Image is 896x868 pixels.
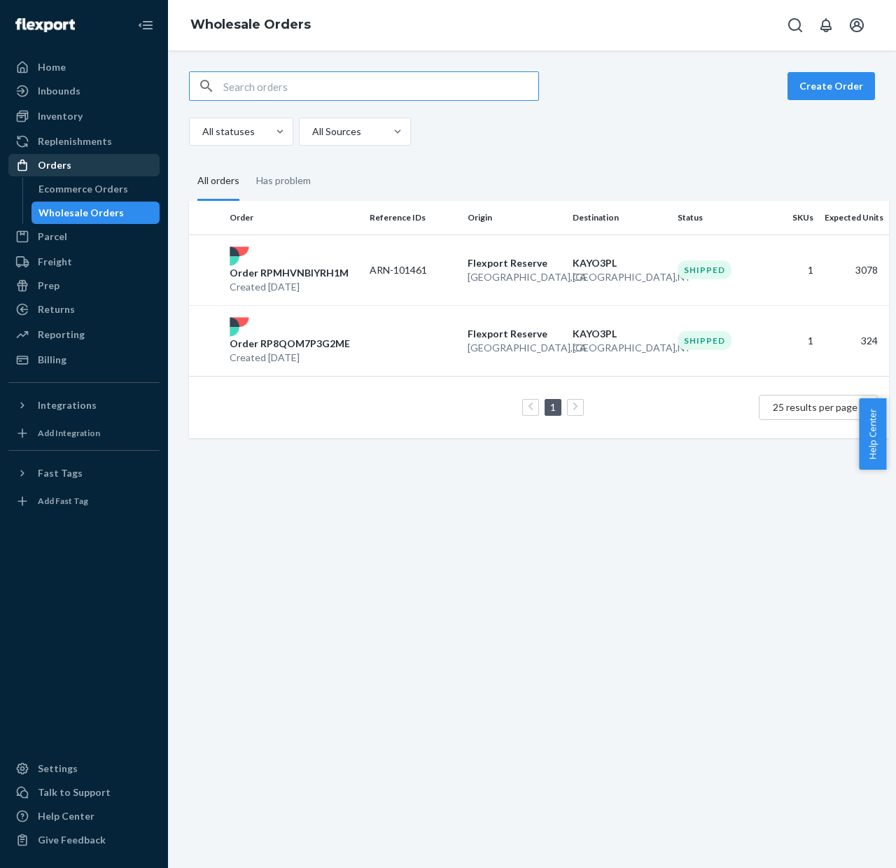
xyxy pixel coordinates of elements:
th: Reference IDs [364,201,462,234]
div: Orders [38,158,71,172]
div: Prep [38,279,59,293]
div: Parcel [38,230,67,244]
p: [GEOGRAPHIC_DATA] , NY [573,341,666,355]
button: Help Center [859,398,886,470]
div: Shipped [678,331,731,350]
div: Inbounds [38,84,80,98]
ol: breadcrumbs [179,5,322,45]
div: Freight [38,255,72,269]
p: Created [DATE] [230,280,349,294]
input: Search orders [223,72,538,100]
a: Page 1 is your current page [547,401,559,413]
img: flexport logo [230,317,249,337]
th: Order [224,201,364,234]
th: Expected Units [819,201,889,234]
div: Give Feedback [38,833,106,847]
a: Freight [8,251,160,273]
div: Fast Tags [38,466,83,480]
div: Integrations [38,398,97,412]
p: Flexport Reserve [468,327,561,341]
div: Add Fast Tag [38,495,88,507]
div: Settings [38,762,78,776]
p: KAYO3PL [573,256,666,270]
div: Has problem [256,162,311,199]
a: Billing [8,349,160,371]
th: Status [672,201,770,234]
div: All orders [197,162,239,201]
th: SKUs [770,201,819,234]
img: Flexport logo [15,18,75,32]
th: Destination [567,201,672,234]
a: Replenishments [8,130,160,153]
button: Give Feedback [8,829,160,851]
a: Settings [8,757,160,780]
input: All Sources [311,125,312,139]
p: ARN-101461 [370,263,456,277]
a: Wholesale Orders [31,202,160,224]
p: Order RP8QOM7P3G2ME [230,337,350,351]
a: Talk to Support [8,781,160,804]
button: Integrations [8,394,160,416]
div: Home [38,60,66,74]
div: Billing [38,353,66,367]
div: Help Center [38,809,94,823]
div: Ecommerce Orders [38,182,128,196]
a: Inbounds [8,80,160,102]
input: All statuses [201,125,202,139]
p: KAYO3PL [573,327,666,341]
div: Reporting [38,328,85,342]
td: 1 [770,305,819,376]
a: Inventory [8,105,160,127]
button: Open notifications [812,11,840,39]
button: Open Search Box [781,11,809,39]
div: Wholesale Orders [38,206,124,220]
td: 3078 [819,234,889,305]
a: Wholesale Orders [190,17,311,32]
a: Add Integration [8,422,160,444]
button: Close Navigation [132,11,160,39]
a: Home [8,56,160,78]
button: Fast Tags [8,462,160,484]
p: [GEOGRAPHIC_DATA] , CA [468,341,561,355]
p: Order RPMHVNBIYRH1M [230,266,349,280]
p: Flexport Reserve [468,256,561,270]
p: [GEOGRAPHIC_DATA] , NY [573,270,666,284]
td: 324 [819,305,889,376]
button: Open account menu [843,11,871,39]
a: Returns [8,298,160,321]
p: Created [DATE] [230,351,350,365]
div: Add Integration [38,427,100,439]
p: [GEOGRAPHIC_DATA] , CA [468,270,561,284]
span: 25 results per page [773,401,857,413]
div: Inventory [38,109,83,123]
button: Create Order [787,72,875,100]
div: Replenishments [38,134,112,148]
img: flexport logo [230,246,249,266]
td: 1 [770,234,819,305]
div: Shipped [678,260,731,279]
div: Returns [38,302,75,316]
a: Ecommerce Orders [31,178,160,200]
th: Origin [462,201,567,234]
a: Help Center [8,805,160,827]
a: Parcel [8,225,160,248]
a: Orders [8,154,160,176]
div: Talk to Support [38,785,111,799]
a: Reporting [8,323,160,346]
a: Add Fast Tag [8,490,160,512]
a: Prep [8,274,160,297]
